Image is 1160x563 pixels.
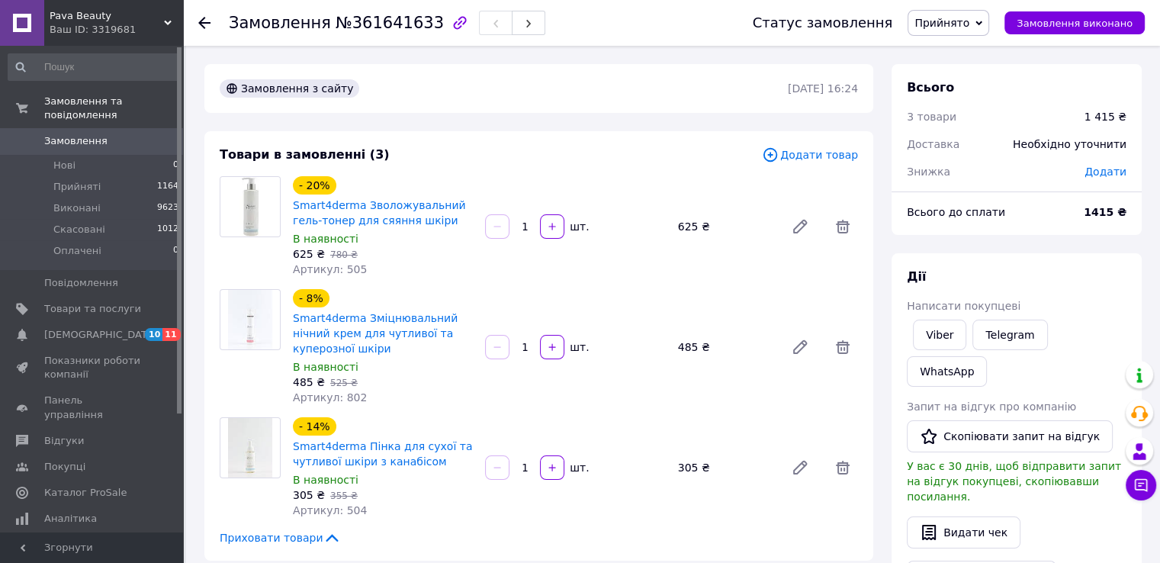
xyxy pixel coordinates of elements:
[157,223,178,236] span: 1012
[44,460,85,474] span: Покупці
[162,328,180,341] span: 11
[293,361,358,373] span: В наявності
[53,159,76,172] span: Нові
[293,391,367,404] span: Артикул: 802
[827,332,858,362] span: Видалити
[753,15,893,31] div: Статус замовлення
[330,378,358,388] span: 525 ₴
[330,491,358,501] span: 355 ₴
[53,223,105,236] span: Скасовані
[44,276,118,290] span: Повідомлення
[907,460,1121,503] span: У вас є 30 днів, щоб відправити запит на відгук покупцеві, скопіювавши посилання.
[293,489,325,501] span: 305 ₴
[907,516,1020,549] button: Видати чек
[293,376,325,388] span: 485 ₴
[907,80,954,95] span: Всього
[44,354,141,381] span: Показники роботи компанії
[198,15,210,31] div: Повернутися назад
[44,95,183,122] span: Замовлення та повідомлення
[293,176,336,195] div: - 20%
[293,233,358,245] span: В наявності
[914,17,969,29] span: Прийнято
[157,180,178,194] span: 1164
[228,290,273,349] img: Smart4derma Зміцнювальний нічний крем для чутливої та куперозної шкіри
[907,269,926,284] span: Дії
[173,244,178,258] span: 0
[8,53,180,81] input: Пошук
[229,14,331,32] span: Замовлення
[173,159,178,172] span: 0
[1084,109,1126,124] div: 1 415 ₴
[762,146,858,163] span: Додати товар
[220,177,280,236] img: Smart4derma Зволожувальний гель-тонер для сяяння шкіри
[1004,11,1145,34] button: Замовлення виконано
[330,249,358,260] span: 780 ₴
[907,401,1076,413] span: Запит на відгук про компанію
[907,138,959,150] span: Доставка
[44,394,141,421] span: Панель управління
[788,82,858,95] time: [DATE] 16:24
[228,418,273,478] img: Smart4derma Пінка для сухої та чутливої шкіри з канабісом
[293,248,325,260] span: 625 ₴
[293,474,358,486] span: В наявності
[50,23,183,37] div: Ваш ID: 3319681
[293,504,367,516] span: Артикул: 504
[785,452,815,483] a: Редагувати
[44,302,141,316] span: Товари та послуги
[293,440,472,468] a: Smart4derma Пінка для сухої та чутливої шкіри з канабісом
[672,216,779,237] div: 625 ₴
[827,452,858,483] span: Видалити
[566,339,590,355] div: шт.
[972,320,1047,350] a: Telegram
[1084,166,1126,178] span: Додати
[220,147,390,162] span: Товари в замовленні (3)
[907,111,956,123] span: 3 товари
[907,166,950,178] span: Знижка
[220,530,341,545] span: Приховати товари
[907,206,1005,218] span: Всього до сплати
[220,79,359,98] div: Замовлення з сайту
[785,211,815,242] a: Редагувати
[50,9,164,23] span: Pava Beauty
[827,211,858,242] span: Видалити
[53,201,101,215] span: Виконані
[566,219,590,234] div: шт.
[44,486,127,500] span: Каталог ProSale
[44,512,97,526] span: Аналітика
[1126,470,1156,500] button: Чат з покупцем
[336,14,444,32] span: №361641633
[1084,206,1126,218] b: 1415 ₴
[44,134,108,148] span: Замовлення
[157,201,178,215] span: 9623
[293,263,367,275] span: Артикул: 505
[293,417,336,436] div: - 14%
[566,460,590,475] div: шт.
[53,180,101,194] span: Прийняті
[145,328,162,341] span: 10
[293,289,329,307] div: - 8%
[907,356,987,387] a: WhatsApp
[907,420,1113,452] button: Скопіювати запит на відгук
[913,320,966,350] a: Viber
[907,300,1020,312] span: Написати покупцеві
[44,328,157,342] span: [DEMOGRAPHIC_DATA]
[53,244,101,258] span: Оплачені
[672,457,779,478] div: 305 ₴
[672,336,779,358] div: 485 ₴
[1004,127,1136,161] div: Необхідно уточнити
[293,199,466,227] a: Smart4derma Зволожувальний гель-тонер для сяяння шкіри
[293,312,458,355] a: Smart4derma Зміцнювальний нічний крем для чутливої та куперозної шкіри
[44,434,84,448] span: Відгуки
[785,332,815,362] a: Редагувати
[1017,18,1133,29] span: Замовлення виконано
